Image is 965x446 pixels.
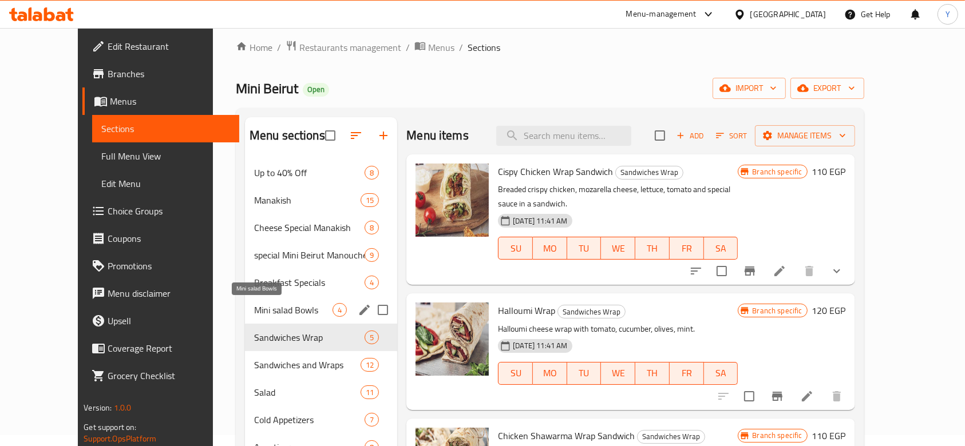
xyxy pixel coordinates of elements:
span: Restaurants management [299,41,401,54]
span: Mini Beirut [236,75,298,101]
span: Sandwiches Wrap [616,166,683,179]
span: Sort sections [342,122,370,149]
a: Branches [82,60,239,87]
span: Open [303,85,329,94]
div: Cold Appetizers [254,413,365,427]
span: Halloumi Wrap [498,302,555,319]
span: Menus [428,41,454,54]
span: WE [606,240,631,257]
span: SU [503,240,528,257]
span: 4 [333,305,346,316]
span: Branch specific [748,305,806,316]
a: Menus [82,87,239,115]
div: Sandwiches Wrap5 [245,324,397,351]
div: Open [303,83,329,97]
span: Sort items [709,127,755,145]
span: 8 [365,222,378,233]
p: Halloumi cheese wrap with tomato, cucumber, olives, mint. [498,322,738,336]
span: Select section [648,124,672,148]
button: delete [823,383,851,410]
span: special Mini Beirut Manouche [254,248,365,262]
a: Full Menu View [92,142,239,170]
a: Coverage Report [82,334,239,362]
div: Mini salad Bowls4edit [245,296,397,324]
div: Menu-management [626,7,697,21]
span: Menu disclaimer [108,286,230,300]
span: Sandwiches and Wraps [254,358,361,372]
button: TH [635,237,670,260]
span: Cispy Chicken Wrap Sandwich [498,163,613,180]
div: Sandwiches Wrap [557,305,626,318]
h6: 110 EGP [812,164,846,180]
button: delete [796,257,823,285]
div: items [365,221,379,234]
button: export [790,78,864,99]
span: Add [675,129,706,142]
div: items [365,248,379,262]
a: Edit menu item [773,264,786,278]
div: Salad11 [245,379,397,406]
h2: Menu sections [250,127,325,144]
span: WE [606,365,631,381]
a: Promotions [82,252,239,280]
div: items [365,166,379,180]
span: Version: [84,400,112,415]
span: Coverage Report [108,341,230,355]
a: Menus [414,40,454,55]
span: SA [709,240,734,257]
span: TU [572,365,597,381]
span: Choice Groups [108,204,230,218]
span: Sandwiches Wrap [558,305,625,318]
span: Mini salad Bowls [254,303,333,317]
button: WE [601,237,635,260]
span: Grocery Checklist [108,369,230,383]
button: TU [567,237,602,260]
span: import [722,81,777,95]
button: TU [567,362,602,385]
button: MO [533,237,567,260]
span: Upsell [108,314,230,328]
span: Branch specific [748,166,806,177]
span: Full Menu View [101,149,230,163]
a: Upsell [82,307,239,334]
div: Sandwiches Wrap [254,330,365,344]
a: Edit Restaurant [82,33,239,60]
button: Branch-specific-item [764,383,791,410]
li: / [459,41,463,54]
img: Cispy Chicken Wrap Sandwich [416,164,489,237]
a: Coupons [82,225,239,252]
span: Coupons [108,232,230,245]
span: Sort [716,129,748,142]
button: SA [704,237,738,260]
div: Up to 40% Off8 [245,159,397,186]
span: MO [537,240,563,257]
div: items [361,358,379,372]
span: Edit Restaurant [108,39,230,53]
span: Up to 40% Off [254,166,365,180]
svg: Show Choices [830,264,844,278]
a: Choice Groups [82,197,239,225]
a: Menu disclaimer [82,280,239,307]
span: Select to update [737,384,761,408]
span: Edit Menu [101,177,230,190]
span: Get support on: [84,420,136,435]
span: FR [674,240,699,257]
span: Manage items [764,129,846,143]
a: Restaurants management [286,40,401,55]
h2: Menu items [406,127,469,144]
div: Sandwiches Wrap [615,166,683,180]
button: SA [704,362,738,385]
input: search [496,126,631,146]
span: 11 [361,387,378,398]
span: Manakish [254,193,361,207]
button: Branch-specific-item [736,257,764,285]
span: Select to update [710,259,734,283]
span: Promotions [108,259,230,273]
div: special Mini Beirut Manouche9 [245,241,397,269]
span: MO [537,365,563,381]
a: Sections [92,115,239,142]
a: Home [236,41,272,54]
